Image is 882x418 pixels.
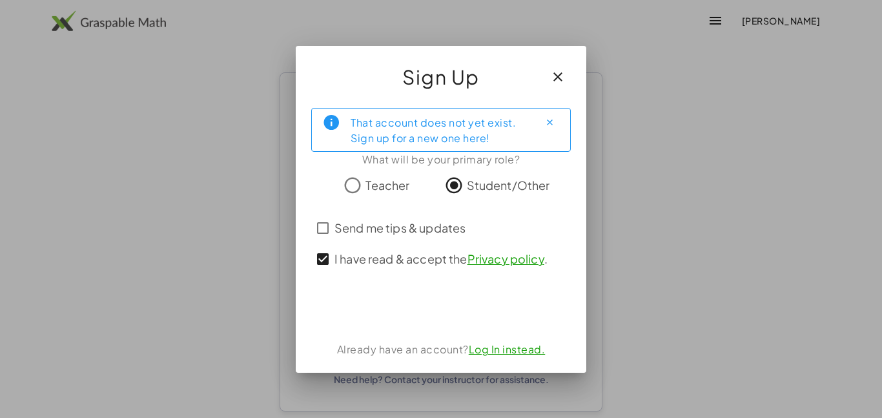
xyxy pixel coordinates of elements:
a: Privacy policy [467,251,544,266]
span: Student/Other [467,176,550,194]
span: Send me tips & updates [334,219,466,236]
div: What will be your primary role? [311,152,571,167]
div: Already have an account? [311,342,571,357]
span: I have read & accept the . [334,250,548,267]
iframe: Sign in with Google Button [370,294,512,322]
span: Sign Up [402,61,480,92]
span: Teacher [365,176,409,194]
div: That account does not yet exist. Sign up for a new one here! [351,114,529,146]
button: Close [539,112,560,133]
a: Log In instead. [469,342,546,356]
